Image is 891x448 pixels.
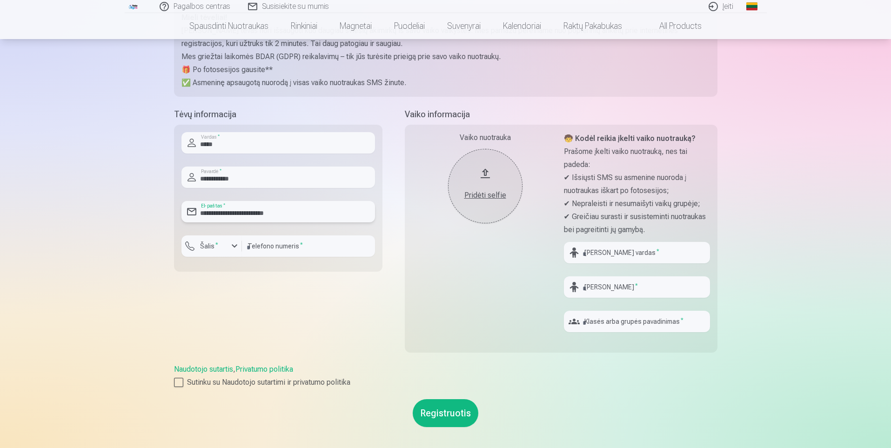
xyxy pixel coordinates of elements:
div: , [174,364,717,388]
a: Naudotojo sutartis [174,365,233,374]
h5: Tėvų informacija [174,108,382,121]
a: Privatumo politika [235,365,293,374]
p: Mes griežtai laikomės BDAR (GDPR) reikalavimų – tik jūs turėsite prieigą prie savo vaiko nuotraukų. [181,50,710,63]
a: Raktų pakabukas [552,13,633,39]
p: 🎁 Po fotosesijos gausite** [181,63,710,76]
p: ✔ Greičiau surasti ir susisteminti nuotraukas bei pagreitinti jų gamybą. [564,210,710,236]
div: Pridėti selfie [457,190,513,201]
a: Kalendoriai [492,13,552,39]
p: Prašome įkelti vaiko nuotrauką, nes tai padeda: [564,145,710,171]
a: Spausdinti nuotraukas [178,13,280,39]
a: Magnetai [328,13,383,39]
p: ✔ Išsiųsti SMS su asmenine nuoroda į nuotraukas iškart po fotosesijos; [564,171,710,197]
p: ✅ Asmeninę apsaugotą nuorodą į visas vaiko nuotraukas SMS žinute. [181,76,710,89]
button: Registruotis [413,399,478,427]
a: Suvenyrai [436,13,492,39]
button: Šalis* [181,235,242,257]
label: Šalis [196,241,222,251]
p: ✔ Nepraleisti ir nesumaišyti vaikų grupėje; [564,197,710,210]
strong: 🧒 Kodėl reikia įkelti vaiko nuotrauką? [564,134,696,143]
a: All products [633,13,713,39]
a: Rinkiniai [280,13,328,39]
img: /fa2 [128,4,139,9]
div: Vaiko nuotrauka [412,132,558,143]
a: Puodeliai [383,13,436,39]
h5: Vaiko informacija [405,108,717,121]
button: Pridėti selfie [448,149,523,223]
label: Sutinku su Naudotojo sutartimi ir privatumo politika [174,377,717,388]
